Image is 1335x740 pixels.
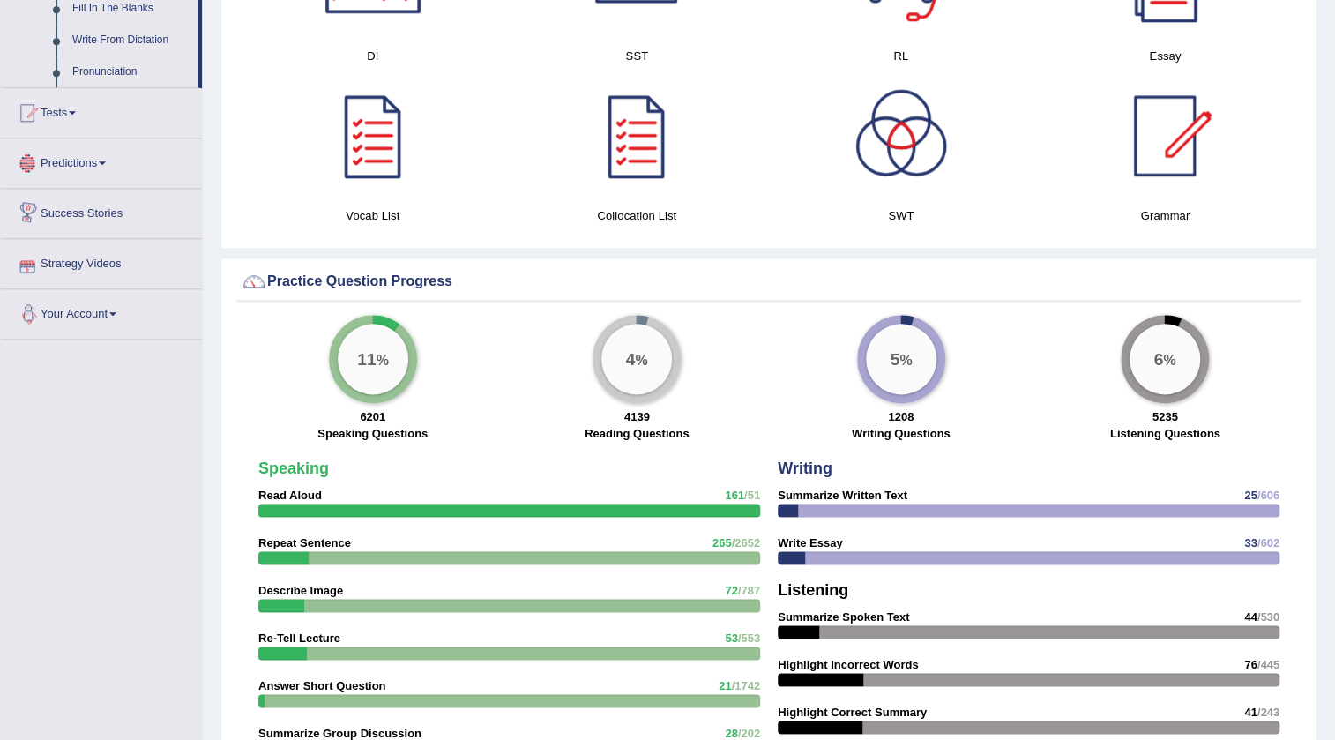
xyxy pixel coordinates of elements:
span: /243 [1257,706,1279,719]
span: /445 [1257,658,1279,671]
h4: Vocab List [250,206,496,225]
strong: Write Essay [778,536,842,549]
a: Success Stories [1,189,202,233]
span: /1742 [731,679,760,692]
h4: Essay [1042,47,1289,65]
span: 21 [719,679,731,692]
span: /2652 [731,536,760,549]
a: Strategy Videos [1,239,202,283]
span: /602 [1257,536,1279,549]
span: 33 [1244,536,1257,549]
span: 44 [1244,610,1257,624]
strong: 1208 [888,410,914,423]
span: 25 [1244,489,1257,502]
strong: Summarize Spoken Text [778,610,909,624]
span: 76 [1244,658,1257,671]
label: Listening Questions [1110,425,1220,442]
div: % [1130,324,1200,394]
h4: SST [514,47,761,65]
strong: 5235 [1152,410,1178,423]
strong: Re-Tell Lecture [258,632,340,645]
div: % [601,324,672,394]
span: 72 [725,584,737,597]
h4: Collocation List [514,206,761,225]
strong: 4139 [624,410,650,423]
span: /553 [738,632,760,645]
strong: Writing [778,460,832,477]
label: Writing Questions [852,425,951,442]
a: Write From Dictation [64,25,198,56]
strong: Answer Short Question [258,679,385,692]
a: Pronunciation [64,56,198,88]
label: Speaking Questions [317,425,428,442]
span: 265 [712,536,732,549]
strong: 6201 [360,410,385,423]
strong: Highlight Correct Summary [778,706,927,719]
big: 11 [357,349,376,369]
span: 28 [725,727,737,740]
label: Reading Questions [585,425,689,442]
div: Practice Question Progress [241,268,1297,295]
a: Your Account [1,289,202,333]
span: 53 [725,632,737,645]
big: 4 [626,349,636,369]
span: 41 [1244,706,1257,719]
strong: Highlight Incorrect Words [778,658,918,671]
big: 6 [1154,349,1164,369]
h4: DI [250,47,496,65]
span: /530 [1257,610,1279,624]
a: Tests [1,88,202,132]
strong: Read Aloud [258,489,322,502]
span: /202 [738,727,760,740]
strong: Speaking [258,460,329,477]
span: /787 [738,584,760,597]
a: Predictions [1,138,202,183]
strong: Summarize Written Text [778,489,907,502]
h4: SWT [778,206,1025,225]
div: % [866,324,936,394]
div: % [338,324,408,394]
h4: Grammar [1042,206,1289,225]
span: /51 [744,489,760,502]
strong: Repeat Sentence [258,536,351,549]
span: 161 [725,489,744,502]
strong: Summarize Group Discussion [258,727,421,740]
h4: RL [778,47,1025,65]
strong: Listening [778,581,848,599]
big: 5 [890,349,899,369]
strong: Describe Image [258,584,343,597]
span: /606 [1257,489,1279,502]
